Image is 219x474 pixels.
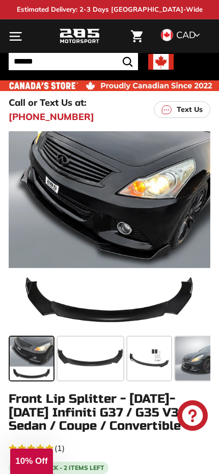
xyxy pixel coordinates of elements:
div: 10% Off [10,449,53,474]
a: Cart [126,22,148,51]
p: Call or Text Us at: [9,96,87,109]
input: Search [9,53,138,70]
span: (1) [54,442,65,454]
p: Text Us [177,104,203,115]
img: Logo_285_Motorsport_areodynamics_components [59,27,100,45]
span: Low stock - 2 items left [20,465,104,471]
span: 10% Off [15,456,47,466]
p: Estimated Delivery: 2-3 Days [GEOGRAPHIC_DATA]-Wide [17,5,203,15]
a: 5.0 rating (1 votes) [9,441,210,454]
h1: Front Lip Splitter - [DATE]-[DATE] Infiniti G37 / G35 V36 Sedan / Coupe / Convertible [9,393,210,433]
inbox-online-store-chat: Shopify online store chat [174,400,211,433]
a: Text Us [154,101,210,118]
span: CAD [176,29,196,41]
a: [PHONE_NUMBER] [9,110,94,124]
